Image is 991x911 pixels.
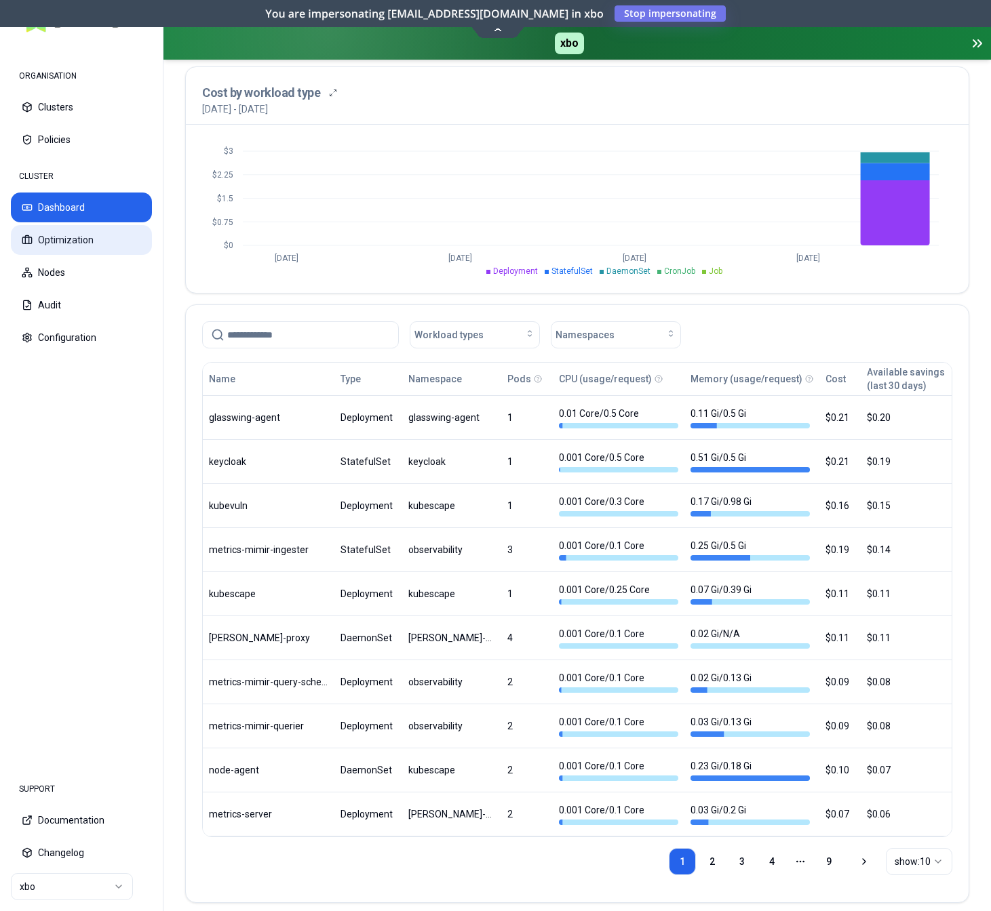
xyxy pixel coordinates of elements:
[209,543,328,556] div: metrics-mimir-ingester
[691,407,810,428] div: 0.11 Gi / 0.5 Gi
[408,763,495,777] div: kubescape
[11,62,152,89] div: ORGANISATION
[341,763,396,777] div: DaemonSet
[408,455,495,468] div: keycloak
[209,365,235,392] button: Name
[11,805,152,835] button: Documentation
[664,266,695,276] span: CronJob
[341,499,396,512] div: Deployment
[691,583,810,605] div: 0.07 Gi / 0.39 Gi
[341,631,396,645] div: DaemonSet
[507,763,547,777] div: 2
[559,671,678,693] div: 0.001 Core / 0.1 Core
[559,365,652,392] button: CPU (usage/request)
[551,321,681,348] button: Namespaces
[623,254,646,263] tspan: [DATE]
[669,848,696,875] a: 1
[559,627,678,649] div: 0.001 Core / 0.1 Core
[825,587,855,601] div: $0.11
[867,499,946,512] div: $0.15
[507,499,547,512] div: 1
[867,543,946,556] div: $0.14
[224,241,233,250] tspan: $0
[212,218,233,227] tspan: $0.75
[691,759,810,781] div: 0.23 Gi / 0.18 Gi
[867,675,946,689] div: $0.08
[728,848,756,875] a: 3
[825,499,855,512] div: $0.16
[209,631,328,645] div: kube-proxy
[555,33,584,54] span: xbo
[408,631,495,645] div: kube-system
[556,328,615,342] span: Namespaces
[867,587,946,601] div: $0.11
[669,848,842,875] nav: pagination
[815,848,842,875] a: 9
[559,583,678,605] div: 0.001 Core / 0.25 Core
[341,411,396,424] div: Deployment
[341,675,396,689] div: Deployment
[202,102,268,116] p: [DATE] - [DATE]
[11,290,152,320] button: Audit
[209,719,328,733] div: metrics-mimir-querier
[410,321,540,348] button: Workload types
[825,675,855,689] div: $0.09
[825,455,855,468] div: $0.21
[691,671,810,693] div: 0.02 Gi / 0.13 Gi
[691,803,810,825] div: 0.03 Gi / 0.2 Gi
[867,763,946,777] div: $0.07
[825,631,855,645] div: $0.11
[825,719,855,733] div: $0.09
[507,455,547,468] div: 1
[507,807,547,821] div: 2
[209,675,328,689] div: metrics-mimir-query-scheduler
[867,411,946,424] div: $0.20
[341,543,396,556] div: StatefulSet
[691,715,810,737] div: 0.03 Gi / 0.13 Gi
[493,266,538,276] span: Deployment
[606,266,650,276] span: DaemonSet
[341,365,361,392] button: Type
[867,719,946,733] div: $0.08
[408,411,495,424] div: glasswing-agent
[867,455,946,468] div: $0.19
[408,807,495,821] div: kube-system
[209,411,328,424] div: glasswing-agent
[11,125,152,155] button: Policies
[414,328,484,342] span: Workload types
[867,365,945,392] button: Available savings(last 30 days)
[11,193,152,222] button: Dashboard
[341,807,396,821] div: Deployment
[341,587,396,601] div: Deployment
[559,451,678,472] div: 0.001 Core / 0.5 Core
[209,587,328,601] div: kubescape
[559,803,678,825] div: 0.001 Core / 0.1 Core
[11,258,152,287] button: Nodes
[341,719,396,733] div: Deployment
[559,715,678,737] div: 0.001 Core / 0.1 Core
[709,266,722,276] span: Job
[224,146,233,156] tspan: $3
[209,807,328,821] div: metrics-server
[11,323,152,352] button: Configuration
[11,225,152,255] button: Optimization
[275,254,298,263] tspan: [DATE]
[217,194,233,203] tspan: $1.5
[209,763,328,777] div: node-agent
[825,411,855,424] div: $0.21
[551,266,593,276] span: StatefulSet
[559,539,678,561] div: 0.001 Core / 0.1 Core
[691,451,810,472] div: 0.51 Gi / 0.5 Gi
[507,719,547,733] div: 2
[212,170,233,180] tspan: $2.25
[209,499,328,512] div: kubevuln
[691,539,810,561] div: 0.25 Gi / 0.5 Gi
[11,838,152,868] button: Changelog
[209,455,328,468] div: keycloak
[408,499,495,512] div: kubescape
[408,719,495,733] div: observability
[507,411,547,424] div: 1
[507,587,547,601] div: 1
[758,848,785,875] a: 4
[507,543,547,556] div: 3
